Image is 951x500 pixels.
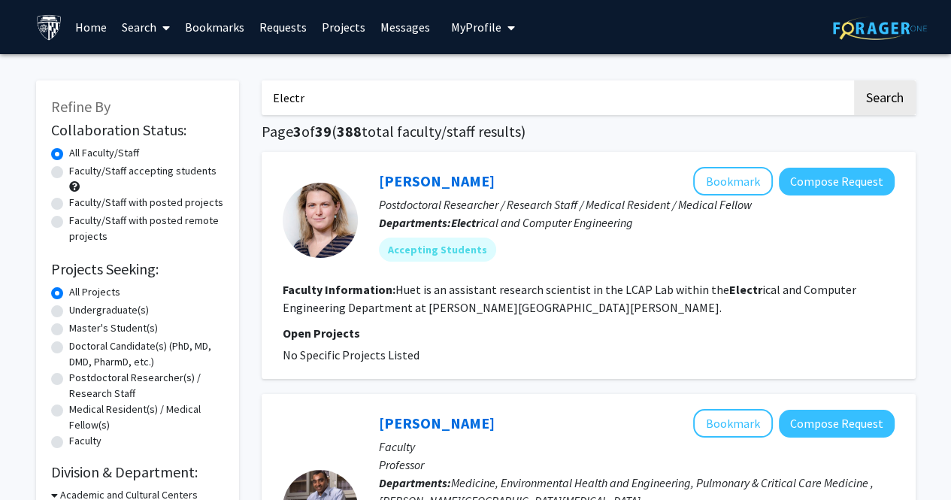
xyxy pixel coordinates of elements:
[779,168,895,195] button: Compose Request to Moira-Phoebe Huet
[51,260,224,278] h2: Projects Seeking:
[379,414,495,432] a: [PERSON_NAME]
[379,475,451,490] b: Departments:
[693,409,773,438] button: Add Shyam Biswal to Bookmarks
[69,320,158,336] label: Master's Student(s)
[262,123,916,141] h1: Page of ( total faculty/staff results)
[451,215,480,230] b: Electr
[379,438,895,456] p: Faculty
[379,238,496,262] mat-chip: Accepting Students
[114,1,177,53] a: Search
[69,145,139,161] label: All Faculty/Staff
[69,402,224,433] label: Medical Resident(s) / Medical Fellow(s)
[283,282,395,297] b: Faculty Information:
[337,122,362,141] span: 388
[779,410,895,438] button: Compose Request to Shyam Biswal
[69,433,101,449] label: Faculty
[314,1,373,53] a: Projects
[854,80,916,115] button: Search
[69,302,149,318] label: Undergraduate(s)
[379,456,895,474] p: Professor
[379,195,895,214] p: Postdoctoral Researcher / Research Staff / Medical Resident / Medical Fellow
[36,14,62,41] img: Johns Hopkins University Logo
[69,370,224,402] label: Postdoctoral Researcher(s) / Research Staff
[262,80,852,115] input: Search Keywords
[315,122,332,141] span: 39
[51,463,224,481] h2: Division & Department:
[451,215,633,230] span: ical and Computer Engineering
[283,347,419,362] span: No Specific Projects Listed
[177,1,252,53] a: Bookmarks
[69,213,224,244] label: Faculty/Staff with posted remote projects
[69,163,217,179] label: Faculty/Staff accepting students
[379,215,451,230] b: Departments:
[283,282,856,315] fg-read-more: Huet is an assistant research scientist in the LCAP Lab within the ical and Computer Engineering ...
[51,121,224,139] h2: Collaboration Status:
[729,282,762,297] b: Electr
[252,1,314,53] a: Requests
[379,171,495,190] a: [PERSON_NAME]
[283,324,895,342] p: Open Projects
[69,284,120,300] label: All Projects
[833,17,927,40] img: ForagerOne Logo
[68,1,114,53] a: Home
[11,432,64,489] iframe: Chat
[451,20,501,35] span: My Profile
[69,338,224,370] label: Doctoral Candidate(s) (PhD, MD, DMD, PharmD, etc.)
[51,97,111,116] span: Refine By
[693,167,773,195] button: Add Moira-Phoebe Huet to Bookmarks
[373,1,438,53] a: Messages
[69,195,223,211] label: Faculty/Staff with posted projects
[293,122,301,141] span: 3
